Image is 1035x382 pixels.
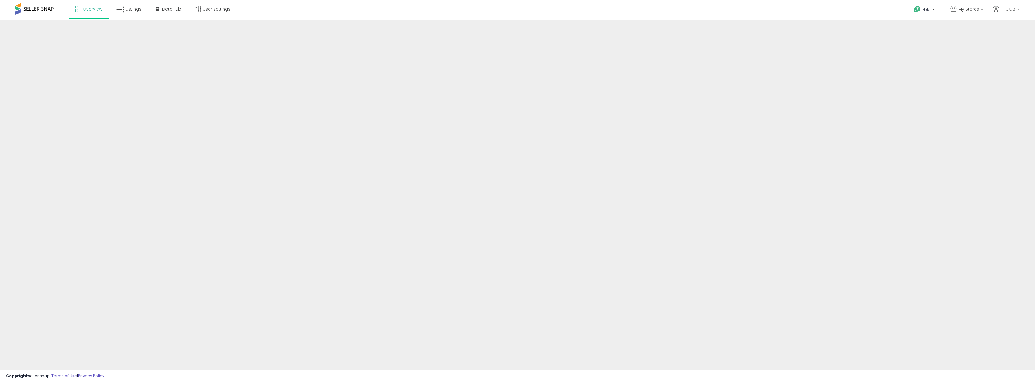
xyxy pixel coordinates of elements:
[913,5,921,13] i: Get Help
[162,6,181,12] span: DataHub
[993,6,1019,20] a: Hi CGB
[1001,6,1015,12] span: Hi CGB
[922,7,931,12] span: Help
[958,6,979,12] span: My Stores
[83,6,102,12] span: Overview
[126,6,141,12] span: Listings
[909,1,941,20] a: Help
